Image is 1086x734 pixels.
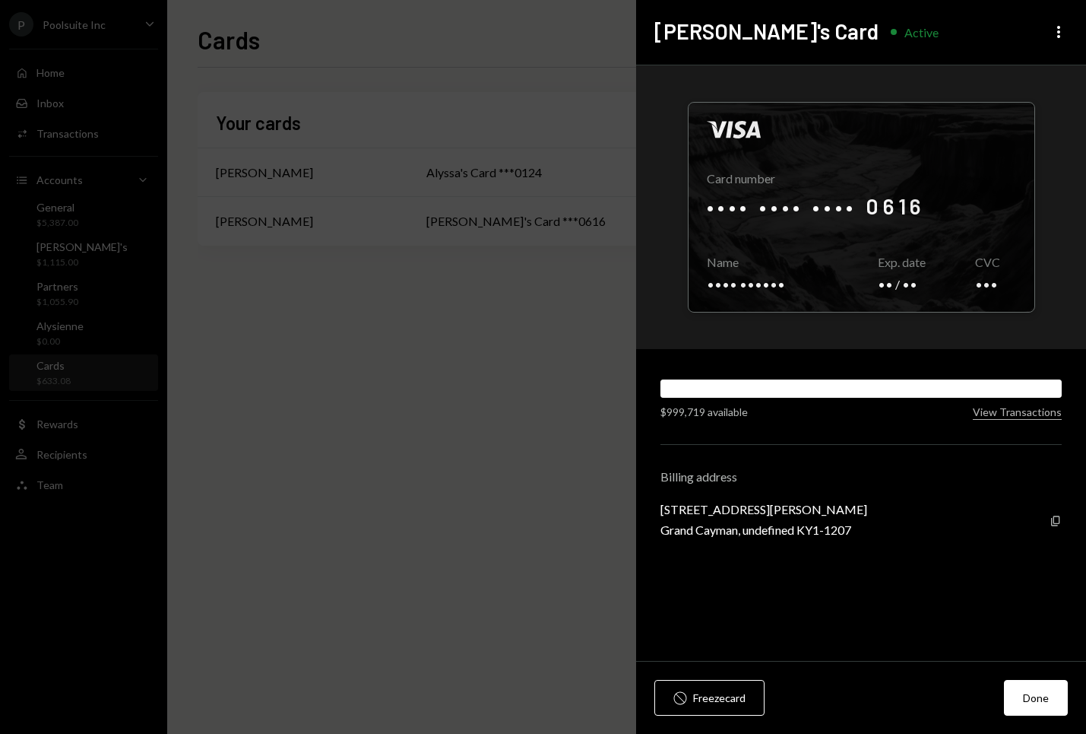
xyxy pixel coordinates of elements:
[973,405,1062,420] button: View Transactions
[660,523,867,537] div: Grand Cayman, undefined KY1-1207
[660,404,748,420] div: $999,719 available
[688,102,1035,313] div: Click to reveal
[1004,680,1068,716] button: Done
[660,502,867,516] div: [STREET_ADDRESS][PERSON_NAME]
[904,25,939,40] div: Active
[660,469,1062,484] div: Billing address
[654,680,765,716] button: Freezecard
[693,690,746,706] div: Freeze card
[654,17,879,46] h2: [PERSON_NAME]'s Card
